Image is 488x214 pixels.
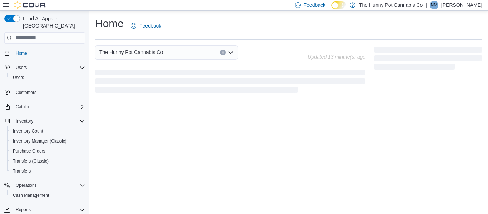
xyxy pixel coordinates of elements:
p: The Hunny Pot Cannabis Co [359,1,423,9]
button: Catalog [13,103,33,111]
span: Cash Management [13,193,49,198]
a: Feedback [128,19,164,33]
a: Home [13,49,30,58]
span: Cash Management [10,191,85,200]
button: Purchase Orders [7,146,88,156]
button: Transfers (Classic) [7,156,88,166]
span: Loading [374,48,482,71]
span: Users [13,75,24,80]
span: Inventory [16,118,33,124]
img: Cova [14,1,46,9]
button: Users [1,63,88,73]
button: Operations [1,180,88,190]
a: Transfers [10,167,34,175]
button: Catalog [1,102,88,112]
span: Home [13,49,85,58]
input: Dark Mode [331,1,346,9]
button: Inventory [13,117,36,125]
span: Customers [16,90,36,95]
span: Inventory [13,117,85,125]
span: Transfers [13,168,31,174]
button: Inventory [1,116,88,126]
a: Customers [13,88,39,97]
span: Reports [16,207,31,213]
button: Customers [1,87,88,97]
button: Open list of options [228,50,234,55]
button: Home [1,48,88,58]
span: Catalog [16,104,30,110]
span: Catalog [13,103,85,111]
button: Clear input [220,50,226,55]
button: Cash Management [7,190,88,200]
span: Operations [13,181,85,190]
button: Operations [13,181,40,190]
span: Inventory Manager (Classic) [10,137,85,145]
span: The Hunny Pot Cannabis Co [99,48,163,56]
span: Feedback [304,1,325,9]
button: Inventory Manager (Classic) [7,136,88,146]
span: Transfers (Classic) [13,158,49,164]
button: Users [13,63,30,72]
span: Purchase Orders [10,147,85,155]
p: | [425,1,427,9]
span: Users [16,65,27,70]
button: Transfers [7,166,88,176]
span: Inventory Count [13,128,43,134]
button: Reports [13,205,34,214]
span: Home [16,50,27,56]
span: Reports [13,205,85,214]
button: Inventory Count [7,126,88,136]
a: Inventory Count [10,127,46,135]
span: Purchase Orders [13,148,45,154]
span: Transfers (Classic) [10,157,85,165]
p: [PERSON_NAME] [441,1,482,9]
button: Users [7,73,88,83]
a: Transfers (Classic) [10,157,51,165]
a: Purchase Orders [10,147,48,155]
span: Load All Apps in [GEOGRAPHIC_DATA] [20,15,85,29]
a: Users [10,73,27,82]
div: Nick Miszuk [430,1,438,9]
span: Users [13,63,85,72]
span: Users [10,73,85,82]
span: Inventory Manager (Classic) [13,138,66,144]
span: Customers [13,88,85,96]
p: Updated 13 minute(s) ago [308,54,365,60]
span: Operations [16,183,37,188]
h1: Home [95,16,124,31]
a: Inventory Manager (Classic) [10,137,69,145]
a: Cash Management [10,191,52,200]
span: NM [431,1,438,9]
span: Inventory Count [10,127,85,135]
span: Loading [95,71,365,94]
span: Feedback [139,22,161,29]
span: Transfers [10,167,85,175]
